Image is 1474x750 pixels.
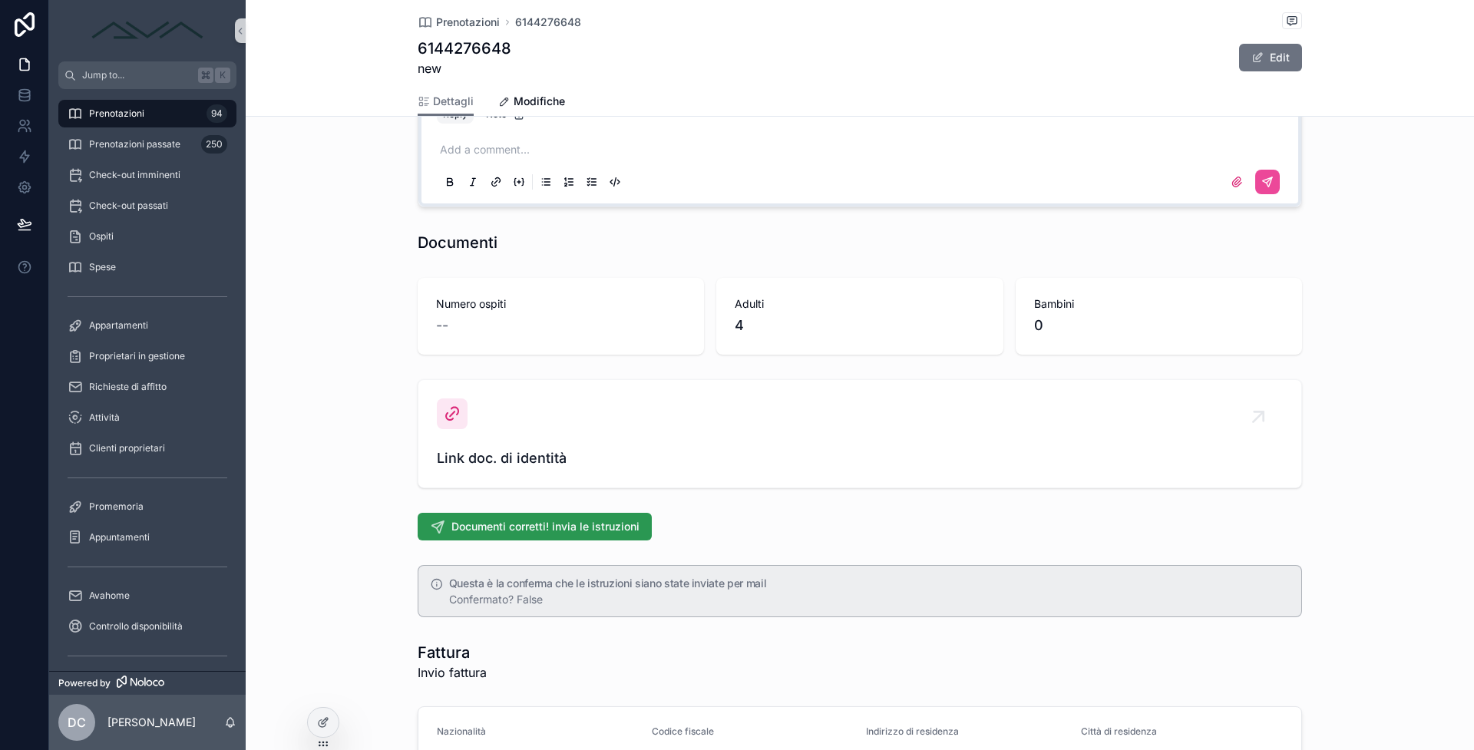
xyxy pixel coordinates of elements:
span: Proprietari in gestione [89,350,185,362]
span: Link doc. di identità [437,448,1283,469]
a: Proprietari in gestione [58,342,236,370]
span: Numero ospiti [436,296,686,312]
span: Spese [89,261,116,273]
a: Prenotazioni [418,15,500,30]
span: Appartamenti [89,319,148,332]
span: Prenotazioni [89,107,144,120]
div: 250 [201,135,227,154]
a: Richieste di affitto [58,373,236,401]
span: Appuntamenti [89,531,150,544]
a: Check-out passati [58,192,236,220]
span: 4 [735,315,984,336]
span: Controllo disponibilità [89,620,183,633]
span: Dettagli [433,94,474,109]
span: Codice fiscale [652,725,714,737]
a: Ospiti [58,223,236,250]
p: [PERSON_NAME] [107,715,196,730]
div: Confermato? False [449,592,1289,607]
span: Indirizzo di residenza [866,725,959,737]
span: Documenti corretti! invia le istruzioni [451,519,640,534]
a: Powered by [49,671,246,695]
h1: Documenti [418,232,497,253]
button: Documenti corretti! invia le istruzioni [418,513,652,540]
span: Promemoria [89,501,144,513]
h5: Questa è la conferma che le istruzioni siano state inviate per mail [449,578,1289,589]
span: 0 [1034,315,1284,336]
span: Prenotazioni [436,15,500,30]
a: Promemoria [58,493,236,520]
a: Prenotazioni passate250 [58,131,236,158]
a: 6144276648 [515,15,581,30]
span: Clienti proprietari [89,442,165,454]
a: Attività [58,404,236,431]
span: Nazionalità [437,725,486,737]
span: Check-out passati [89,200,168,212]
a: Avahome [58,582,236,610]
span: Confermato? False [449,593,543,606]
h1: Fattura [418,642,487,663]
span: Ospiti [89,230,114,243]
h1: 6144276648 [418,38,511,59]
span: Richieste di affitto [89,381,167,393]
span: Jump to... [82,69,192,81]
a: Check-out imminenti [58,161,236,189]
a: Controllo disponibilità [58,613,236,640]
a: Appartamenti [58,312,236,339]
span: Attività [89,411,120,424]
a: Clienti proprietari [58,434,236,462]
span: Powered by [58,677,111,689]
a: Dettagli [418,88,474,117]
span: Prenotazioni passate [89,138,180,150]
span: DC [68,713,86,732]
span: Invio fattura [418,663,487,682]
span: Avahome [89,590,130,602]
a: Prenotazioni94 [58,100,236,127]
span: Check-out imminenti [89,169,180,181]
a: Link doc. di identità [418,380,1301,487]
a: Spese [58,253,236,281]
span: new [418,59,511,78]
div: 94 [207,104,227,123]
img: App logo [86,18,209,43]
span: Modifiche [514,94,565,109]
a: Appuntamenti [58,524,236,551]
span: Città di residenza [1081,725,1157,737]
a: Modifiche [498,88,565,118]
button: Edit [1239,44,1302,71]
button: Jump to...K [58,61,236,89]
span: Adulti [735,296,984,312]
span: Bambini [1034,296,1284,312]
span: -- [436,315,448,336]
span: K [216,69,229,81]
div: scrollable content [49,89,246,671]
